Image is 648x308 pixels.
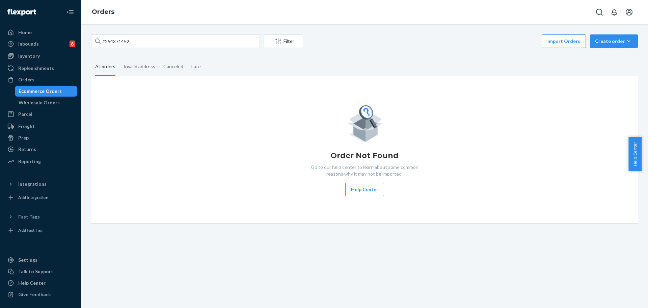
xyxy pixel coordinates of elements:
div: Add Integration [18,195,48,200]
div: Ecommerce Orders [19,88,62,95]
a: Home [4,27,77,38]
a: Orders [4,74,77,85]
div: Invalid address [124,58,155,75]
button: Open notifications [607,5,621,19]
a: Add Integration [4,192,77,203]
img: Flexport logo [7,9,36,16]
a: Talk to Support [4,266,77,277]
a: Inventory [4,51,77,61]
ol: breadcrumbs [86,2,120,22]
div: All orders [95,58,115,76]
a: Help Center [4,278,77,288]
div: Freight [18,123,35,130]
button: Help Center [345,183,384,196]
a: Wholesale Orders [15,97,77,108]
div: Filter [264,38,303,45]
button: Help Center [628,137,642,171]
div: Give Feedback [18,291,51,298]
a: Returns [4,144,77,155]
button: Import Orders [542,34,586,48]
div: Talk to Support [18,268,53,275]
button: Open account menu [622,5,636,19]
h1: Order Not Found [330,150,399,161]
button: Integrations [4,179,77,189]
div: Integrations [18,181,47,187]
button: Close Navigation [63,5,77,19]
div: 6 [70,41,75,47]
div: Parcel [18,111,32,118]
div: Inbounds [18,41,39,47]
div: Fast Tags [18,213,40,220]
div: Replenishments [18,65,54,72]
a: Freight [4,121,77,132]
a: Parcel [4,109,77,120]
div: Help Center [18,280,46,286]
a: Orders [92,8,114,16]
a: Replenishments [4,63,77,74]
a: Reporting [4,156,77,167]
img: Empty list [346,103,383,142]
div: Home [18,29,32,36]
div: Late [191,58,201,75]
div: Prep [18,134,29,141]
div: Reporting [18,158,41,165]
button: Open Search Box [593,5,606,19]
button: Filter [264,34,303,48]
div: Create order [595,38,633,45]
button: Create order [590,34,638,48]
input: Search orders [91,34,260,48]
div: Wholesale Orders [19,99,60,106]
div: Settings [18,257,37,263]
div: Returns [18,146,36,153]
button: Give Feedback [4,289,77,300]
a: Add Fast Tag [4,225,77,236]
a: Inbounds6 [4,38,77,49]
div: Inventory [18,53,40,59]
button: Fast Tags [4,211,77,222]
div: Orders [18,76,34,83]
div: Add Fast Tag [18,227,43,233]
a: Prep [4,132,77,143]
p: Go to our help center to learn about some common reasons why it may not be imported. [305,164,424,177]
div: Canceled [163,58,183,75]
a: Settings [4,255,77,265]
a: Ecommerce Orders [15,86,77,97]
